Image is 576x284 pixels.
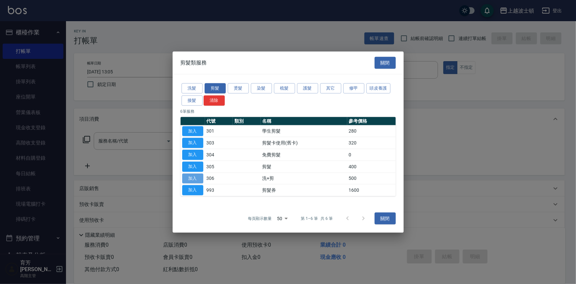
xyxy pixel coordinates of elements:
button: 修甲 [343,83,364,94]
th: 名稱 [261,117,347,125]
td: 0 [347,149,396,161]
td: 306 [205,173,233,184]
td: 剪髮券 [261,184,347,196]
button: 接髮 [182,95,203,105]
button: 清除 [204,95,225,105]
td: 280 [347,125,396,137]
td: 305 [205,161,233,173]
td: 301 [205,125,233,137]
button: 加入 [182,138,203,148]
button: 剪髮 [205,83,226,94]
td: 免費剪髮 [261,149,347,161]
button: 關閉 [375,213,396,225]
button: 加入 [182,161,203,172]
button: 護髮 [297,83,318,94]
td: 303 [205,137,233,149]
th: 參考價格 [347,117,396,125]
button: 加入 [182,185,203,195]
button: 關閉 [375,57,396,69]
button: 燙髮 [228,83,249,94]
button: 其它 [320,83,341,94]
td: 500 [347,173,396,184]
td: 400 [347,161,396,173]
p: 第 1–6 筆 共 6 筆 [301,216,333,222]
td: 304 [205,149,233,161]
td: 320 [347,137,396,149]
td: 1600 [347,184,396,196]
th: 類別 [233,117,261,125]
th: 代號 [205,117,233,125]
td: 993 [205,184,233,196]
p: 每頁顯示數量 [248,216,272,222]
td: 剪髮卡使用(舊卡) [261,137,347,149]
button: 加入 [182,150,203,160]
td: 洗+剪 [261,173,347,184]
button: 加入 [182,126,203,136]
button: 頭皮養護 [366,83,391,94]
button: 染髮 [251,83,272,94]
button: 梳髮 [274,83,295,94]
td: 剪髮 [261,161,347,173]
td: 學生剪髮 [261,125,347,137]
button: 洗髮 [182,83,203,94]
span: 剪髮類服務 [181,59,207,66]
div: 50 [274,210,290,227]
p: 6 筆服務 [181,108,396,114]
button: 加入 [182,173,203,183]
